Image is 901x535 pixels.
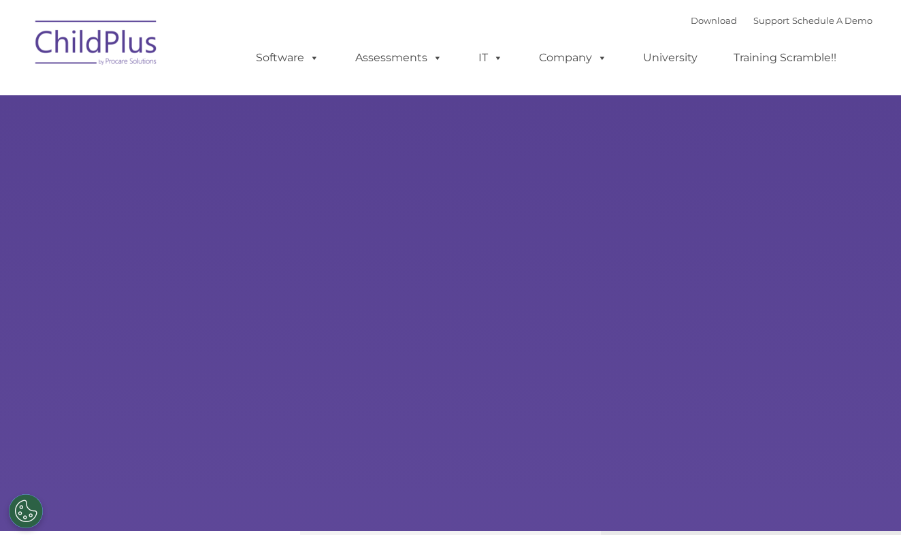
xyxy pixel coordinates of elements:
a: IT [465,44,517,71]
button: Cookies Settings [9,494,43,528]
a: Support [753,15,789,26]
a: University [629,44,711,71]
img: ChildPlus by Procare Solutions [29,11,165,79]
a: Download [691,15,737,26]
a: Company [525,44,621,71]
a: Training Scramble!! [720,44,850,71]
font: | [691,15,872,26]
a: Software [242,44,333,71]
a: Assessments [342,44,456,71]
a: Schedule A Demo [792,15,872,26]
